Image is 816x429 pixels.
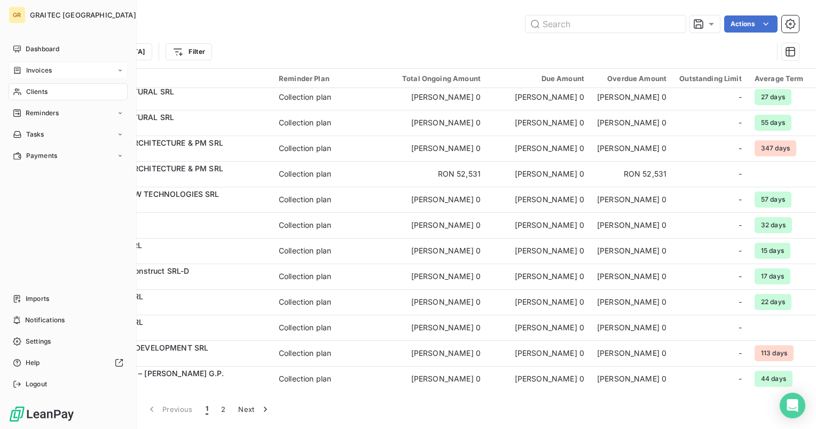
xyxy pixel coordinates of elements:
td: [PERSON_NAME] 0 [591,212,673,238]
span: 07076 [74,353,266,364]
div: Collection plan [279,297,331,307]
td: [PERSON_NAME] 0 [383,84,487,110]
span: 1 [206,404,208,415]
div: Collection plan [279,271,331,282]
span: 27 days [755,89,791,105]
div: Collection plan [279,194,331,205]
div: Due Amount [493,74,584,83]
div: Reminder Plan [279,74,377,83]
button: 2 [215,398,232,420]
button: 1 [199,398,215,420]
td: [PERSON_NAME] 0 [591,187,673,212]
span: - [739,117,742,128]
div: Collection plan [279,169,331,179]
td: [PERSON_NAME] 0 [591,264,673,289]
span: Notifications [25,315,65,325]
span: - [739,348,742,359]
div: Collection plan [279,245,331,256]
td: [PERSON_NAME] 0 [487,161,591,187]
span: 15 days [755,243,790,259]
span: ARCHITERRA NEW TECHNOLOGIES SRL [74,189,219,198]
td: RON 52,531 [383,161,487,187]
span: - [739,322,742,333]
a: Help [9,354,128,371]
td: [PERSON_NAME] 0 [487,289,591,315]
span: 55 days [755,115,791,131]
span: Dashboard [26,44,59,54]
div: Collection plan [279,117,331,128]
span: Payments [26,151,57,161]
span: 328 [74,302,266,313]
div: Overdue Amount [597,74,666,83]
span: - [739,374,742,384]
span: 00328 [74,328,266,338]
span: Invoices [26,66,52,75]
span: - [739,194,742,205]
td: [PERSON_NAME] 0 [487,315,591,340]
span: 6872 [74,97,266,108]
button: Next [232,398,277,420]
div: GR [9,6,26,23]
span: 00326 [74,276,266,287]
span: 06814 [74,225,266,236]
td: [PERSON_NAME] 0 [487,264,591,289]
td: [PERSON_NAME] 0 [487,110,591,136]
td: [PERSON_NAME] 0 [487,84,591,110]
div: Collection plan [279,374,331,384]
span: 113 days [755,345,794,361]
td: [PERSON_NAME] 0 [591,366,673,392]
span: Reminders [26,108,59,118]
button: Actions [724,15,778,33]
button: Previous [140,398,199,420]
span: Settings [26,337,51,346]
td: [PERSON_NAME] 0 [383,238,487,264]
span: 06872 [74,123,266,133]
span: ART RESIDENCE DEVELOPMENT SRL [74,343,208,352]
div: Collection plan [279,220,331,231]
span: 07087 [74,379,266,390]
span: - [739,220,742,231]
span: Tasks [26,130,44,139]
span: Imports [26,294,49,304]
span: - [739,271,742,282]
td: [PERSON_NAME] 0 [591,238,673,264]
div: Collection plan [279,348,331,359]
div: Open Intercom Messenger [780,393,805,418]
span: 07082 [74,200,266,210]
td: [PERSON_NAME] 0 [383,340,487,366]
span: 22 days [755,294,791,310]
td: [PERSON_NAME] 0 [487,340,591,366]
td: [PERSON_NAME] 0 [487,238,591,264]
td: [PERSON_NAME] 0 [383,315,487,340]
span: 44 days [755,371,793,387]
span: Clients [26,87,48,97]
span: - [739,169,742,179]
td: [PERSON_NAME] 0 [383,212,487,238]
td: [PERSON_NAME] 0 [487,212,591,238]
td: [PERSON_NAME] 0 [487,366,591,392]
span: - [739,92,742,102]
td: [PERSON_NAME] 0 [591,84,673,110]
div: Collection plan [279,143,331,154]
div: Total Ongoing Amount [390,74,481,83]
td: [PERSON_NAME] 0 [591,340,673,366]
span: [PERSON_NAME] – [PERSON_NAME] G.P. [74,369,224,378]
td: [PERSON_NAME] 0 [383,366,487,392]
button: Filter [166,43,212,60]
div: Collection plan [279,92,331,102]
span: GRAITEC [GEOGRAPHIC_DATA] [30,11,136,19]
input: Search [525,15,686,33]
span: Help [26,358,40,368]
span: - [739,143,742,154]
img: Logo LeanPay [9,406,75,423]
span: ARCADIA AEN ARCHITECTURE & PM SRL [74,138,223,147]
span: 728 [74,148,266,159]
span: - [739,297,742,307]
span: 07097 [74,251,266,261]
div: Outstanding Limit [679,74,742,83]
span: 17 days [755,268,790,284]
span: Logout [26,379,47,389]
span: - [739,245,742,256]
td: [PERSON_NAME] 0 [383,264,487,289]
td: RON 52,531 [591,161,673,187]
